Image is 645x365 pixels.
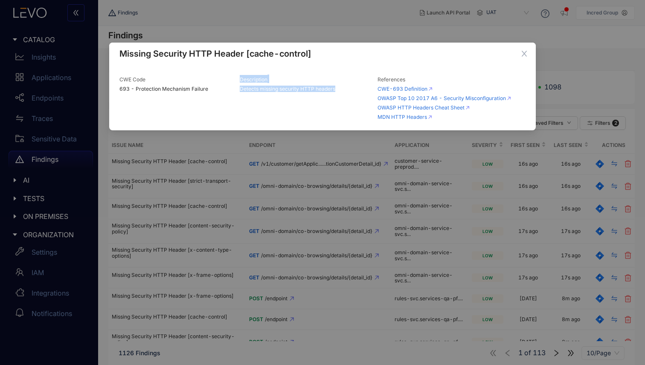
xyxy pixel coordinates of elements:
[378,95,511,101] a: OWASP Top 10 2017 A6 - Security Misconfiguration
[378,114,432,120] a: MDN HTTP Headers
[513,43,536,66] button: Close
[119,76,145,83] span: CWE Code
[378,86,432,92] a: CWE-693 Definition
[119,49,526,58] span: Missing Security HTTP Header [cache-control]
[119,86,233,92] span: 693 - Protection Mechanism Failure
[520,50,528,57] span: close
[378,76,405,83] span: References
[240,86,371,92] span: Detects missing security HTTP headers
[240,76,267,83] span: Description
[378,105,469,111] a: OWASP HTTP Headers Cheat Sheet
